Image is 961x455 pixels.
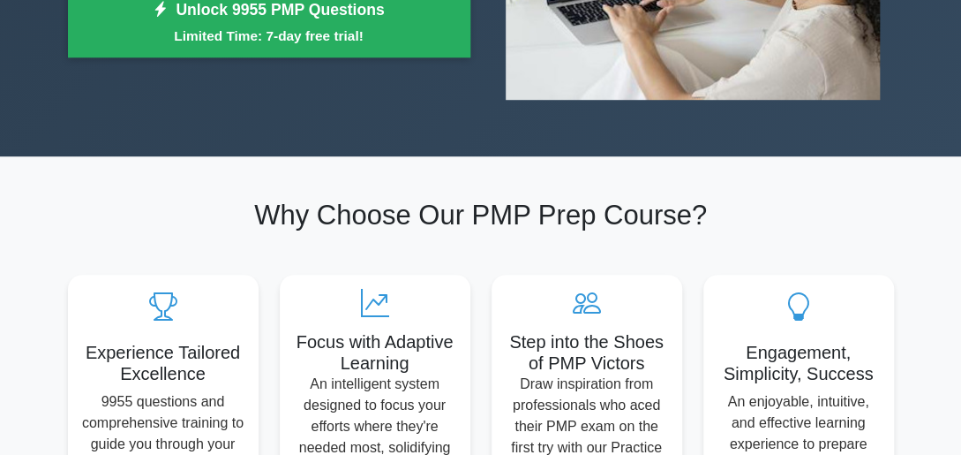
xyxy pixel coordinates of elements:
[82,342,244,384] h5: Experience Tailored Excellence
[717,342,880,384] h5: Engagement, Simplicity, Success
[506,331,668,374] h5: Step into the Shoes of PMP Victors
[90,26,448,46] small: Limited Time: 7-day free trial!
[68,199,894,231] h2: Why Choose Our PMP Prep Course?
[294,331,456,374] h5: Focus with Adaptive Learning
